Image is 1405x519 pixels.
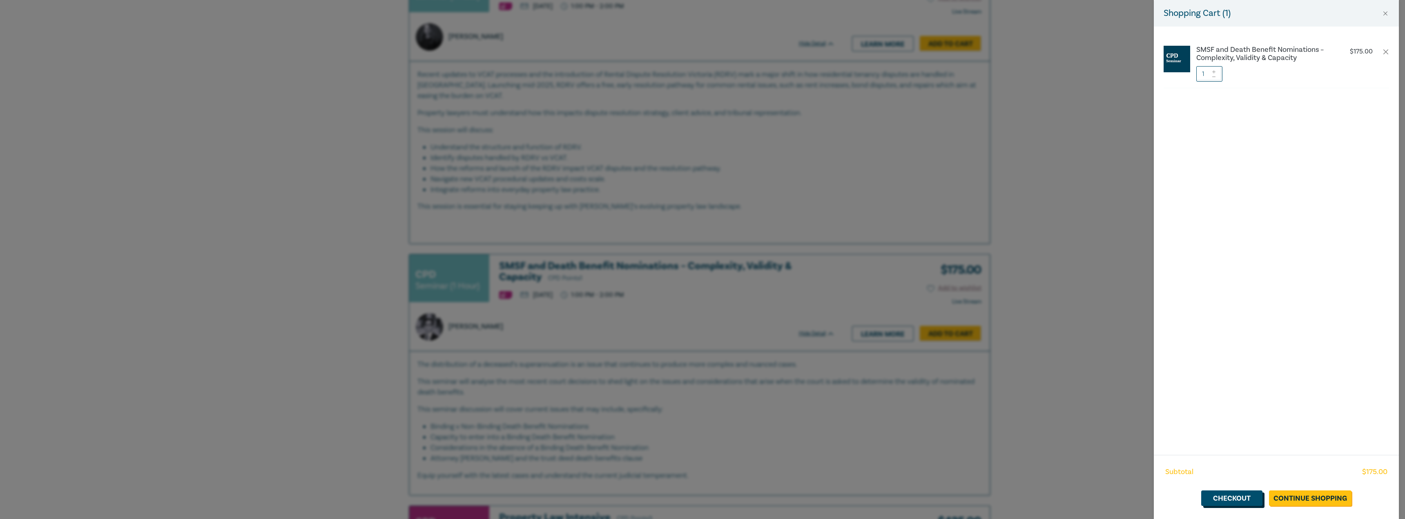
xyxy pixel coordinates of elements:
[1362,467,1387,477] span: $ 175.00
[1196,46,1332,62] a: SMSF and Death Benefit Nominations – Complexity, Validity & Capacity
[1165,467,1193,477] span: Subtotal
[1350,48,1373,56] p: $ 175.00
[1269,490,1351,506] a: Continue Shopping
[1382,10,1389,17] button: Close
[1164,46,1190,72] img: CPD%20Seminar.jpg
[1164,7,1231,20] h5: Shopping Cart ( 1 )
[1196,66,1222,82] input: 1
[1201,490,1262,506] a: Checkout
